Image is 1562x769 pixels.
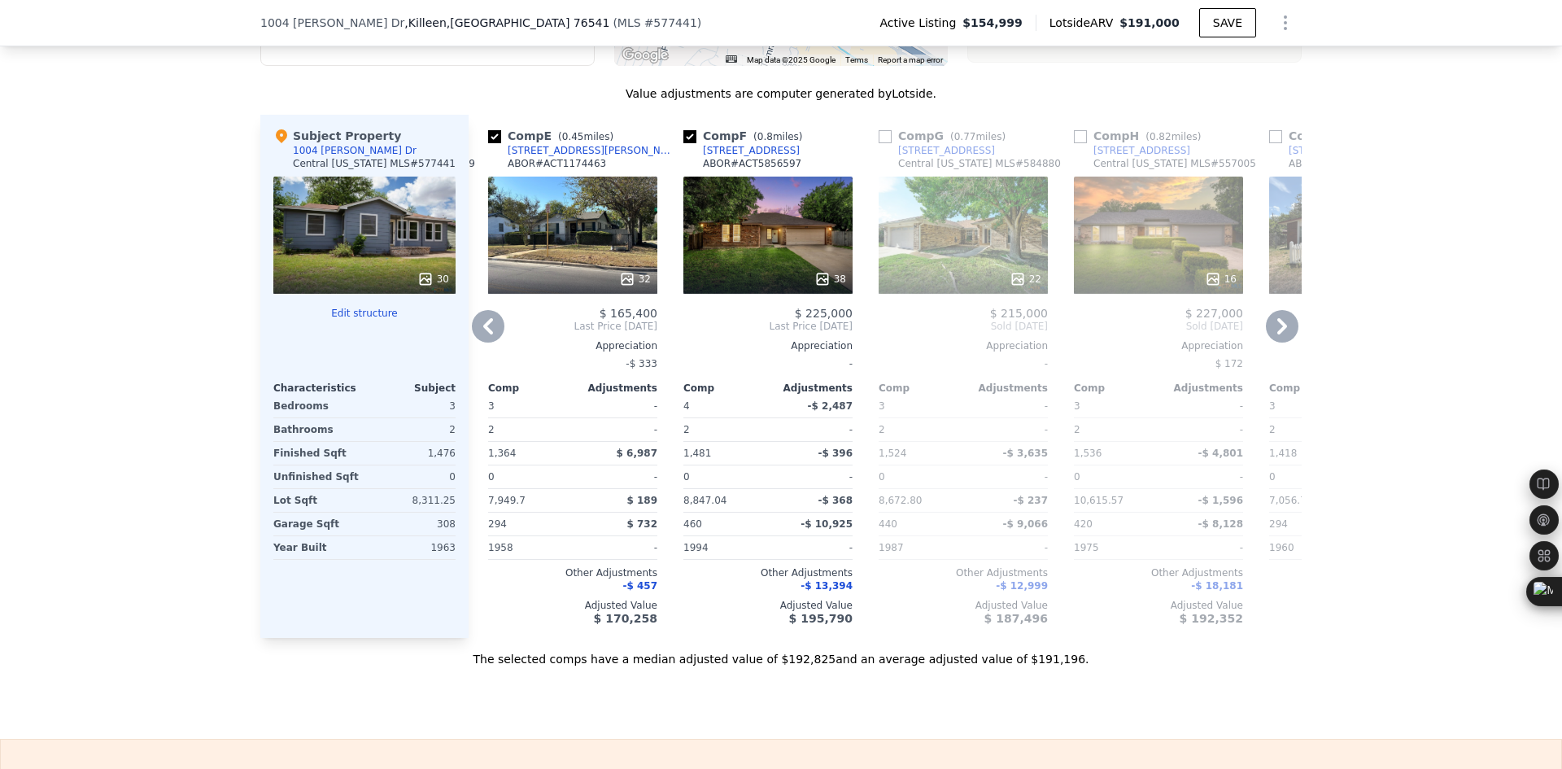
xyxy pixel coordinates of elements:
div: Central [US_STATE] MLS # 584880 [898,157,1061,170]
span: $ 189 [626,495,657,506]
span: $ 172 [1215,358,1243,369]
div: Other Adjustments [488,566,657,579]
span: 460 [683,518,702,530]
span: -$ 368 [818,495,853,506]
div: Subject [364,382,456,395]
span: ( miles) [552,131,620,142]
span: 0 [1269,471,1276,483]
div: [STREET_ADDRESS] [898,144,995,157]
span: Map data ©2025 Google [747,55,836,64]
div: 3 [368,395,456,417]
span: -$ 333 [626,358,657,369]
div: Adjusted Value [1074,599,1243,612]
div: Adjusted Value [683,599,853,612]
div: 1987 [879,536,960,559]
div: 1958 [488,536,569,559]
div: 32 [619,271,651,287]
div: 1004 [PERSON_NAME] Dr [293,144,417,157]
div: Bathrooms [273,418,361,441]
div: Appreciation [879,339,1048,352]
span: # 577441 [644,16,697,29]
div: 2 [368,418,456,441]
span: Last Price [DATE] [488,320,657,333]
img: Google [618,45,672,66]
div: 2 [879,418,960,441]
div: Comp [488,382,573,395]
span: 7,949.7 [488,495,526,506]
span: 294 [1269,518,1288,530]
div: - [1162,465,1243,488]
span: 1,524 [879,448,906,459]
div: Adjusted Value [1269,599,1438,612]
div: Other Adjustments [683,566,853,579]
span: -$ 9,066 [1003,518,1048,530]
span: 3 [1074,400,1080,412]
div: 1975 [1074,536,1155,559]
div: - [576,418,657,441]
span: 0.8 [757,131,773,142]
span: 10,615.57 [1074,495,1124,506]
div: ABOR # ACT8695820 [1289,157,1387,170]
div: - [1162,418,1243,441]
div: [STREET_ADDRESS] [703,144,800,157]
div: - [879,352,1048,375]
div: Appreciation [683,339,853,352]
div: - [1162,395,1243,417]
div: [STREET_ADDRESS][PERSON_NAME] [508,144,677,157]
span: 3 [879,400,885,412]
a: [STREET_ADDRESS][PERSON_NAME] [488,144,677,157]
span: Lotside ARV [1049,15,1119,31]
div: Comp [1269,382,1354,395]
div: Value adjustments are computer generated by Lotside . [260,85,1302,102]
span: -$ 237 [1013,495,1048,506]
span: ( miles) [747,131,809,142]
div: 1,476 [368,442,456,465]
div: Comp H [1074,128,1207,144]
span: MLS [617,16,641,29]
div: - [1162,536,1243,559]
div: - [966,465,1048,488]
span: $191,000 [1119,16,1180,29]
div: ABOR # ACT1174463 [508,157,606,170]
div: The selected comps have a median adjusted value of $192,825 and an average adjusted value of $191... [260,638,1302,667]
div: Appreciation [1269,339,1438,352]
span: 420 [1074,518,1093,530]
span: Last Price [DATE] [683,320,853,333]
div: Appreciation [488,339,657,352]
div: 8,311.25 [368,489,456,512]
div: 2 [1269,418,1350,441]
span: $ 192,352 [1180,612,1243,625]
span: -$ 2,487 [808,400,853,412]
span: $ 732 [626,518,657,530]
a: Terms (opens in new tab) [845,55,868,64]
span: -$ 13,394 [801,580,853,592]
div: 2 [1074,418,1155,441]
span: -$ 8,128 [1198,518,1243,530]
span: 0.82 [1150,131,1171,142]
span: $ 215,000 [990,307,1048,320]
div: Comp E [488,128,620,144]
div: Adjustments [1158,382,1243,395]
span: -$ 12,999 [996,580,1048,592]
div: 38 [814,271,846,287]
div: - [576,395,657,417]
span: 1,418 [1269,448,1297,459]
div: Adjusted Value [488,599,657,612]
span: -$ 3,635 [1003,448,1048,459]
div: - [966,536,1048,559]
span: $ 6,987 [617,448,657,459]
div: Adjusted Value [879,599,1048,612]
div: 2 [683,418,765,441]
button: SAVE [1199,8,1256,37]
div: 30 [417,271,449,287]
div: Lot Sqft [273,489,361,512]
span: 1,536 [1074,448,1102,459]
span: Active Listing [879,15,962,31]
span: $ 187,496 [984,612,1048,625]
div: Finished Sqft [273,442,361,465]
div: Adjustments [963,382,1048,395]
div: - [771,536,853,559]
text: Selected Comp [1102,37,1164,47]
span: ( miles) [944,131,1012,142]
a: [STREET_ADDRESS] [879,144,995,157]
